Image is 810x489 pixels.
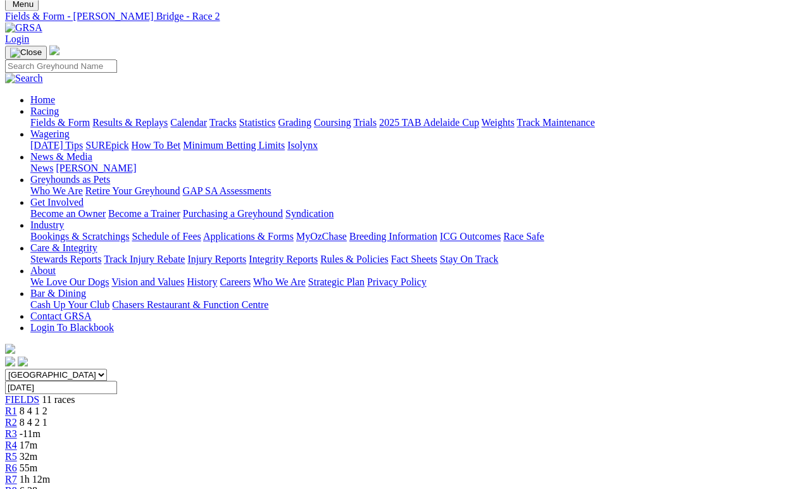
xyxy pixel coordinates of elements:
a: News [30,163,53,173]
a: Become an Owner [30,208,106,219]
a: Home [30,94,55,105]
div: Industry [30,231,805,242]
span: 17m [20,440,37,450]
a: We Love Our Dogs [30,276,109,287]
img: logo-grsa-white.png [49,45,59,55]
a: History [187,276,217,287]
div: Bar & Dining [30,299,805,311]
a: MyOzChase [296,231,347,242]
div: Racing [30,117,805,128]
a: Who We Are [30,185,83,196]
a: Login [5,34,29,44]
a: How To Bet [132,140,181,151]
a: [DATE] Tips [30,140,83,151]
a: Calendar [170,117,207,128]
span: 1h 12m [20,474,50,485]
a: Industry [30,220,64,230]
span: 55m [20,462,37,473]
a: News & Media [30,151,92,162]
a: Minimum Betting Limits [183,140,285,151]
a: 2025 TAB Adelaide Cup [379,117,479,128]
a: R2 [5,417,17,428]
a: Applications & Forms [203,231,294,242]
a: Careers [220,276,251,287]
input: Search [5,59,117,73]
a: Breeding Information [349,231,437,242]
a: About [30,265,56,276]
a: Become a Trainer [108,208,180,219]
span: -11m [20,428,40,439]
a: FIELDS [5,394,39,405]
a: Results & Replays [92,117,168,128]
a: R7 [5,474,17,485]
img: Search [5,73,43,84]
div: Care & Integrity [30,254,805,265]
a: Weights [482,117,514,128]
a: Stewards Reports [30,254,101,264]
a: Fields & Form - [PERSON_NAME] Bridge - Race 2 [5,11,805,22]
a: SUREpick [85,140,128,151]
a: Race Safe [503,231,544,242]
a: Bar & Dining [30,288,86,299]
a: Chasers Restaurant & Function Centre [112,299,268,310]
div: Get Involved [30,208,805,220]
a: Coursing [314,117,351,128]
a: Syndication [285,208,333,219]
a: R3 [5,428,17,439]
div: News & Media [30,163,805,174]
a: Privacy Policy [367,276,427,287]
a: Isolynx [287,140,318,151]
span: R6 [5,462,17,473]
a: Strategic Plan [308,276,364,287]
img: twitter.svg [18,356,28,366]
a: Injury Reports [187,254,246,264]
img: logo-grsa-white.png [5,344,15,354]
a: Vision and Values [111,276,184,287]
a: Tracks [209,117,237,128]
a: Purchasing a Greyhound [183,208,283,219]
a: Wagering [30,128,70,139]
a: Track Maintenance [517,117,595,128]
a: Trials [353,117,377,128]
img: GRSA [5,22,42,34]
input: Select date [5,381,117,394]
span: 32m [20,451,37,462]
a: Greyhounds as Pets [30,174,110,185]
a: Fields & Form [30,117,90,128]
a: ICG Outcomes [440,231,501,242]
a: Who We Are [253,276,306,287]
a: Login To Blackbook [30,322,114,333]
a: Track Injury Rebate [104,254,185,264]
a: Care & Integrity [30,242,97,253]
div: Greyhounds as Pets [30,185,805,197]
a: [PERSON_NAME] [56,163,136,173]
a: Retire Your Greyhound [85,185,180,196]
a: R4 [5,440,17,450]
button: Toggle navigation [5,46,47,59]
span: 8 4 2 1 [20,417,47,428]
a: Rules & Policies [320,254,389,264]
a: R1 [5,405,17,416]
a: Statistics [239,117,276,128]
a: Fact Sheets [391,254,437,264]
a: GAP SA Assessments [183,185,271,196]
img: Close [10,47,42,58]
a: Integrity Reports [249,254,318,264]
a: R5 [5,451,17,462]
a: Racing [30,106,59,116]
a: Cash Up Your Club [30,299,109,310]
img: facebook.svg [5,356,15,366]
a: Stay On Track [440,254,498,264]
a: Get Involved [30,197,84,207]
div: Wagering [30,140,805,151]
a: Bookings & Scratchings [30,231,129,242]
div: About [30,276,805,288]
a: Contact GRSA [30,311,91,321]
